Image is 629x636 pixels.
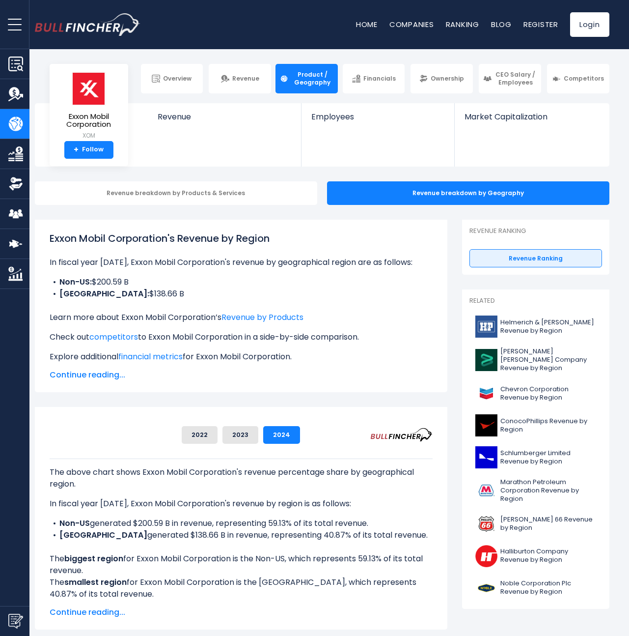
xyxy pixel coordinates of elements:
span: Revenue [158,112,292,121]
small: XOM [57,131,120,140]
a: Go to homepage [35,13,140,36]
a: Home [356,19,378,29]
a: [PERSON_NAME] 66 Revenue by Region [469,511,602,538]
div: Revenue breakdown by Geography [327,181,609,205]
p: Check out to Exxon Mobil Corporation in a side-by-side comparison. [50,331,433,343]
a: Market Capitalization [455,103,608,138]
img: PSX logo [475,513,497,535]
img: bullfincher logo [35,13,140,36]
a: Employees [301,103,454,138]
img: MPC logo [475,480,497,502]
a: Helmerich & [PERSON_NAME] Revenue by Region [469,313,602,340]
p: Explore additional for Exxon Mobil Corporation. [50,351,433,363]
button: 2022 [182,426,218,444]
span: Exxon Mobil Corporation [57,113,120,129]
a: ConocoPhillips Revenue by Region [469,412,602,439]
img: SLB logo [475,446,497,468]
span: Financials [363,75,396,83]
button: 2023 [222,426,258,444]
img: HAL logo [475,545,497,567]
div: The for Exxon Mobil Corporation is the Non-US, which represents 59.13% of its total revenue. The ... [50,459,433,600]
li: generated $200.59 B in revenue, representing 59.13% of its total revenue. [50,518,433,529]
span: Schlumberger Limited Revenue by Region [500,449,596,466]
b: [GEOGRAPHIC_DATA] [59,529,147,541]
strong: + [74,145,79,154]
b: Non-US [59,518,90,529]
p: Related [469,297,602,305]
li: $200.59 B [50,276,433,288]
a: CEO Salary / Employees [479,64,541,93]
a: Register [523,19,558,29]
a: Exxon Mobil Corporation XOM [57,72,121,141]
span: ConocoPhillips Revenue by Region [500,417,596,434]
p: Revenue Ranking [469,227,602,235]
span: Revenue [232,75,259,83]
span: Overview [163,75,191,83]
span: Continue reading... [50,607,433,618]
a: Chevron Corporation Revenue by Region [469,380,602,407]
p: The above chart shows Exxon Mobil Corporation's revenue percentage share by geographical region. [50,466,433,490]
a: Financials [343,64,405,93]
p: Learn more about Exxon Mobil Corporation’s [50,312,433,323]
h1: Exxon Mobil Corporation's Revenue by Region [50,231,433,246]
a: +Follow [64,141,113,159]
a: Competitors [547,64,609,93]
a: Companies [389,19,434,29]
img: NE logo [475,577,497,599]
span: CEO Salary / Employees [494,71,537,86]
span: Helmerich & [PERSON_NAME] Revenue by Region [500,318,596,335]
span: Competitors [564,75,604,83]
a: Schlumberger Limited Revenue by Region [469,444,602,471]
a: Revenue by Products [221,312,303,323]
img: CVX logo [475,382,497,405]
span: Chevron Corporation Revenue by Region [500,385,596,402]
a: Revenue Ranking [469,249,602,268]
a: financial metrics [118,351,183,362]
span: Continue reading... [50,369,433,381]
a: Ranking [446,19,479,29]
a: Noble Corporation Plc Revenue by Region [469,575,602,602]
img: Ownership [8,176,23,191]
b: [GEOGRAPHIC_DATA]: [59,288,149,299]
li: generated $138.66 B in revenue, representing 40.87% of its total revenue. [50,529,433,541]
span: [PERSON_NAME] 66 Revenue by Region [500,516,596,532]
a: Marathon Petroleum Corporation Revenue by Region [469,476,602,506]
b: smallest region [64,577,127,588]
a: competitors [89,331,138,343]
a: Ownership [410,64,473,93]
span: Employees [311,112,444,121]
p: In fiscal year [DATE], Exxon Mobil Corporation's revenue by geographical region are as follows: [50,257,433,268]
span: Halliburton Company Revenue by Region [500,548,596,564]
a: [PERSON_NAME] [PERSON_NAME] Company Revenue by Region [469,345,602,375]
img: HP logo [475,316,497,338]
a: Product / Geography [275,64,338,93]
p: In fiscal year [DATE], Exxon Mobil Corporation's revenue by region is as follows: [50,498,433,510]
a: Revenue [148,103,301,138]
a: Login [570,12,609,37]
b: Non-US: [59,276,92,288]
b: biggest region [64,553,123,564]
div: Revenue breakdown by Products & Services [35,181,317,205]
img: BKR logo [475,349,497,371]
button: 2024 [263,426,300,444]
span: Noble Corporation Plc Revenue by Region [500,579,596,596]
a: Blog [491,19,512,29]
span: Market Capitalization [465,112,598,121]
a: Overview [141,64,203,93]
span: Product / Geography [291,71,333,86]
li: $138.66 B [50,288,433,300]
a: Revenue [209,64,271,93]
span: Ownership [431,75,464,83]
span: Marathon Petroleum Corporation Revenue by Region [500,478,596,503]
a: Halliburton Company Revenue by Region [469,543,602,570]
span: [PERSON_NAME] [PERSON_NAME] Company Revenue by Region [500,347,596,373]
img: COP logo [475,414,497,436]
